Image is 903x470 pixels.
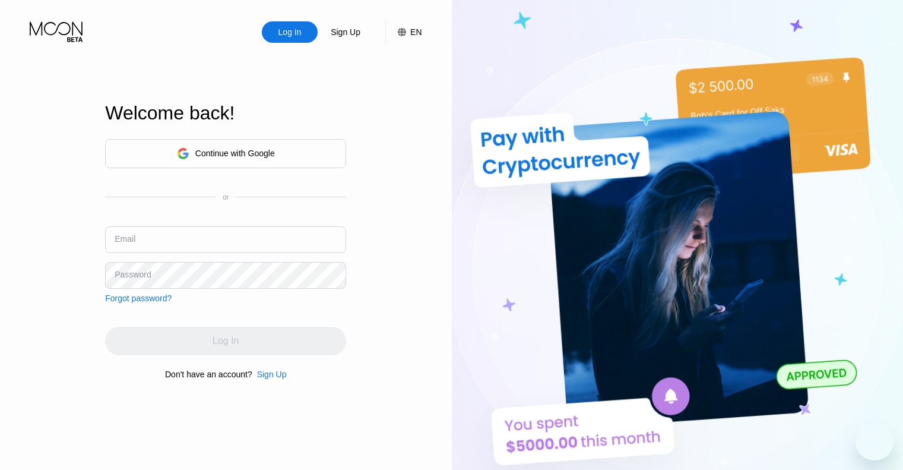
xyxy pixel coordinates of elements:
div: Continue with Google [195,149,275,158]
div: EN [410,27,422,37]
div: or [223,193,229,201]
div: Log In [277,26,303,38]
div: Forgot password? [105,294,172,303]
div: Sign Up [257,370,287,379]
div: Password [115,270,151,279]
div: Log In [262,21,318,43]
div: EN [385,21,422,43]
div: Sign Up [329,26,362,38]
div: Sign Up [318,21,373,43]
div: Welcome back! [105,102,346,124]
div: Don't have an account? [165,370,252,379]
div: Continue with Google [105,139,346,168]
div: Sign Up [252,370,287,379]
div: Email [115,234,135,244]
iframe: Button to launch messaging window [856,422,894,460]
